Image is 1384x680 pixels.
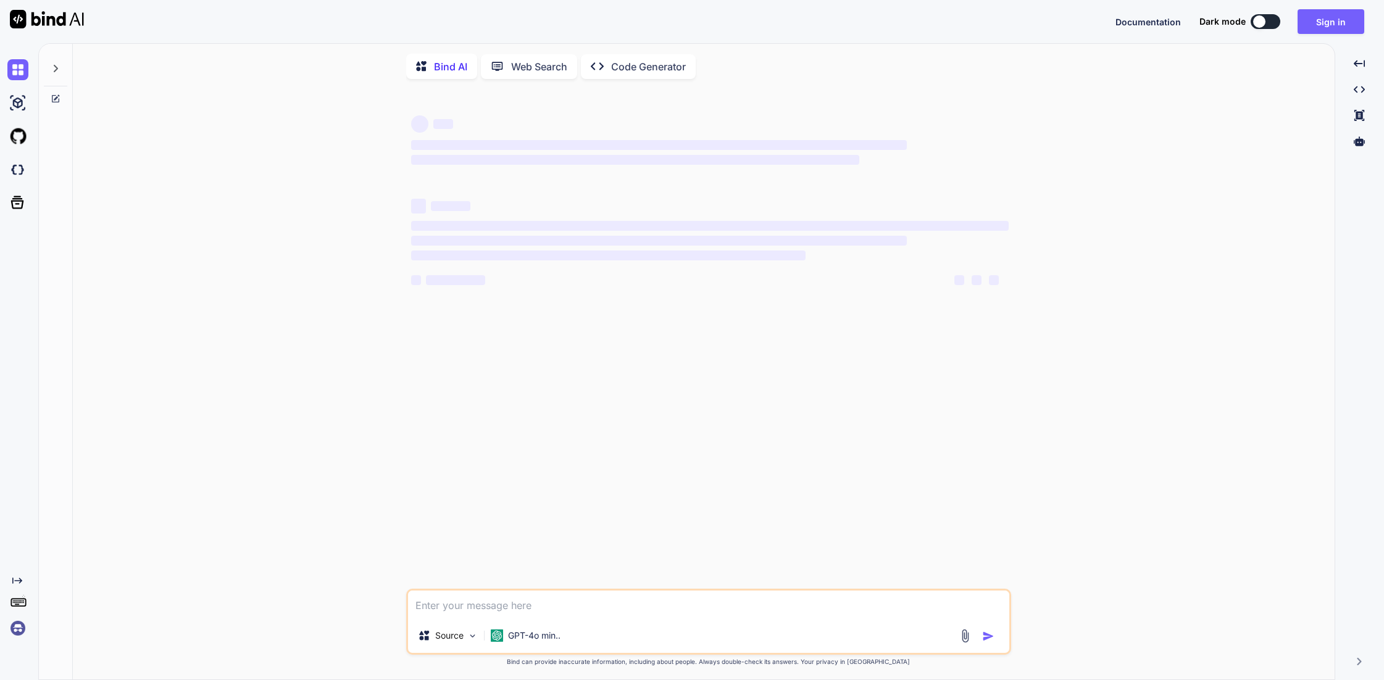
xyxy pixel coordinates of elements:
span: ‌ [411,236,907,246]
img: darkCloudIdeIcon [7,159,28,180]
p: Bind can provide inaccurate information, including about people. Always double-check its answers.... [406,657,1011,666]
img: icon [982,630,994,642]
img: Pick Models [467,631,478,641]
p: Code Generator [611,59,686,74]
span: ‌ [411,221,1009,231]
span: ‌ [411,251,806,260]
span: ‌ [433,119,453,129]
img: chat [7,59,28,80]
p: Web Search [511,59,567,74]
img: signin [7,618,28,639]
span: ‌ [972,275,982,285]
span: ‌ [411,115,428,133]
span: ‌ [989,275,999,285]
span: ‌ [954,275,964,285]
span: Dark mode [1199,15,1246,28]
span: ‌ [426,275,485,285]
span: Documentation [1115,17,1181,27]
img: githubLight [7,126,28,147]
span: ‌ [411,155,859,165]
span: ‌ [431,201,470,211]
img: GPT-4o mini [491,629,503,642]
span: ‌ [411,140,907,150]
img: Bind AI [10,10,84,28]
p: GPT-4o min.. [508,629,561,642]
button: Sign in [1298,9,1364,34]
img: ai-studio [7,93,28,114]
span: ‌ [411,275,421,285]
p: Source [435,629,464,642]
img: attachment [958,629,972,643]
button: Documentation [1115,15,1181,28]
span: ‌ [411,199,426,214]
p: Bind AI [434,59,467,74]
